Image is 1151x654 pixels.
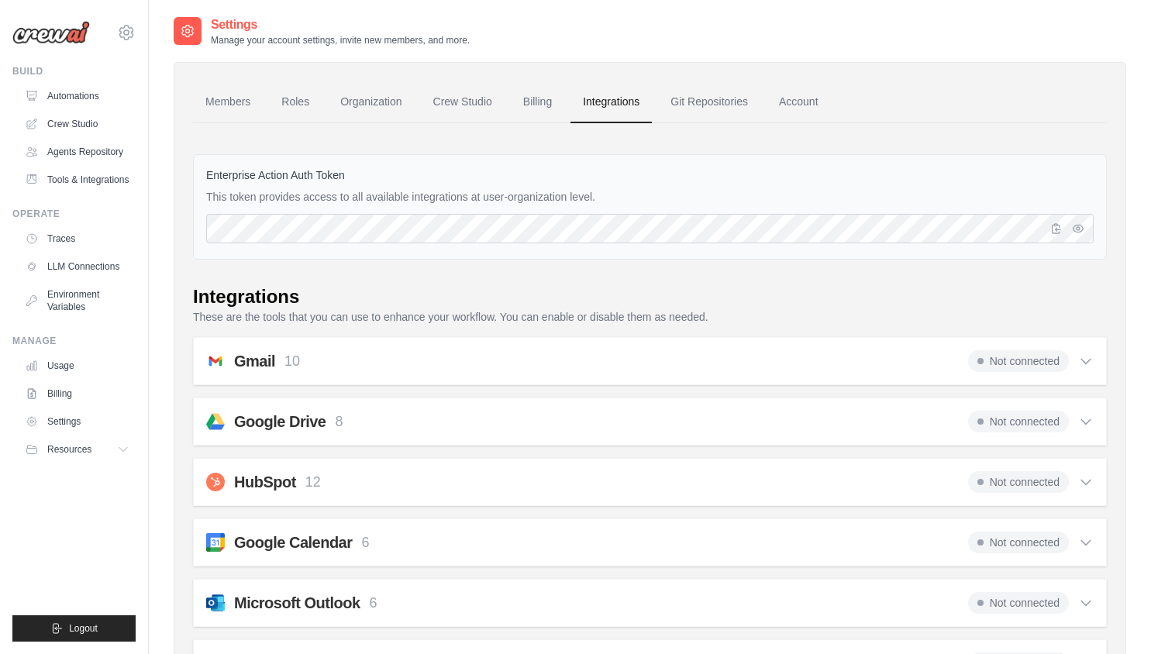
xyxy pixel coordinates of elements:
a: Crew Studio [19,112,136,136]
a: Agents Repository [19,139,136,164]
p: Manage your account settings, invite new members, and more. [211,34,470,46]
a: Account [767,81,831,123]
a: Usage [19,353,136,378]
img: svg+xml;base64,PHN2ZyB4bWxucz0iaHR0cDovL3d3dy53My5vcmcvMjAwMC9zdmciIGFyaWEtbGFiZWw9IkdtYWlsIiB2aW... [206,352,225,370]
img: svg+xml;base64,PHN2ZyB4bWxucz0iaHR0cDovL3d3dy53My5vcmcvMjAwMC9zdmciIGZpbGw9Im5vbmUiIHZpZXdCb3g9Ij... [206,594,225,612]
span: Not connected [968,532,1069,553]
span: Not connected [968,411,1069,432]
a: Members [193,81,263,123]
img: svg+xml;base64,PHN2ZyB4bWxucz0iaHR0cDovL3d3dy53My5vcmcvMjAwMC9zdmciIHZpZXdCb3g9IjAgLTMgNDggNDgiPj... [206,412,225,431]
a: Environment Variables [19,282,136,319]
a: Billing [511,81,564,123]
h2: Gmail [234,350,275,372]
a: Organization [328,81,414,123]
button: Logout [12,615,136,642]
a: Tools & Integrations [19,167,136,192]
p: These are the tools that you can use to enhance your workflow. You can enable or disable them as ... [193,309,1107,325]
img: Logo [12,21,90,44]
label: Enterprise Action Auth Token [206,167,1094,183]
img: svg+xml;base64,PHN2ZyB4bWxucz0iaHR0cDovL3d3dy53My5vcmcvMjAwMC9zdmciIHZpZXdCb3g9IjAgMCAxMDI0IDEwMj... [206,473,225,491]
span: Not connected [968,592,1069,614]
h2: Google Calendar [234,532,353,553]
h2: Google Drive [234,411,326,432]
a: Settings [19,409,136,434]
p: 10 [284,351,300,372]
h2: HubSpot [234,471,296,493]
a: Automations [19,84,136,108]
a: Traces [19,226,136,251]
a: Git Repositories [658,81,760,123]
a: LLM Connections [19,254,136,279]
p: 12 [305,472,321,493]
p: 6 [362,532,370,553]
div: Operate [12,208,136,220]
span: Not connected [968,350,1069,372]
div: Integrations [193,284,299,309]
div: Build [12,65,136,77]
p: 8 [335,411,343,432]
span: Logout [69,622,98,635]
span: Resources [47,443,91,456]
span: Not connected [968,471,1069,493]
img: svg+xml;base64,PHN2ZyB4bWxucz0iaHR0cDovL3d3dy53My5vcmcvMjAwMC9zdmciIHByZXNlcnZlQXNwZWN0UmF0aW89In... [206,533,225,552]
h2: Settings [211,15,470,34]
a: Roles [269,81,322,123]
p: This token provides access to all available integrations at user-organization level. [206,189,1094,205]
button: Resources [19,437,136,462]
h2: Microsoft Outlook [234,592,360,614]
a: Integrations [570,81,652,123]
a: Crew Studio [421,81,505,123]
a: Billing [19,381,136,406]
div: Manage [12,335,136,347]
p: 6 [370,593,377,614]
